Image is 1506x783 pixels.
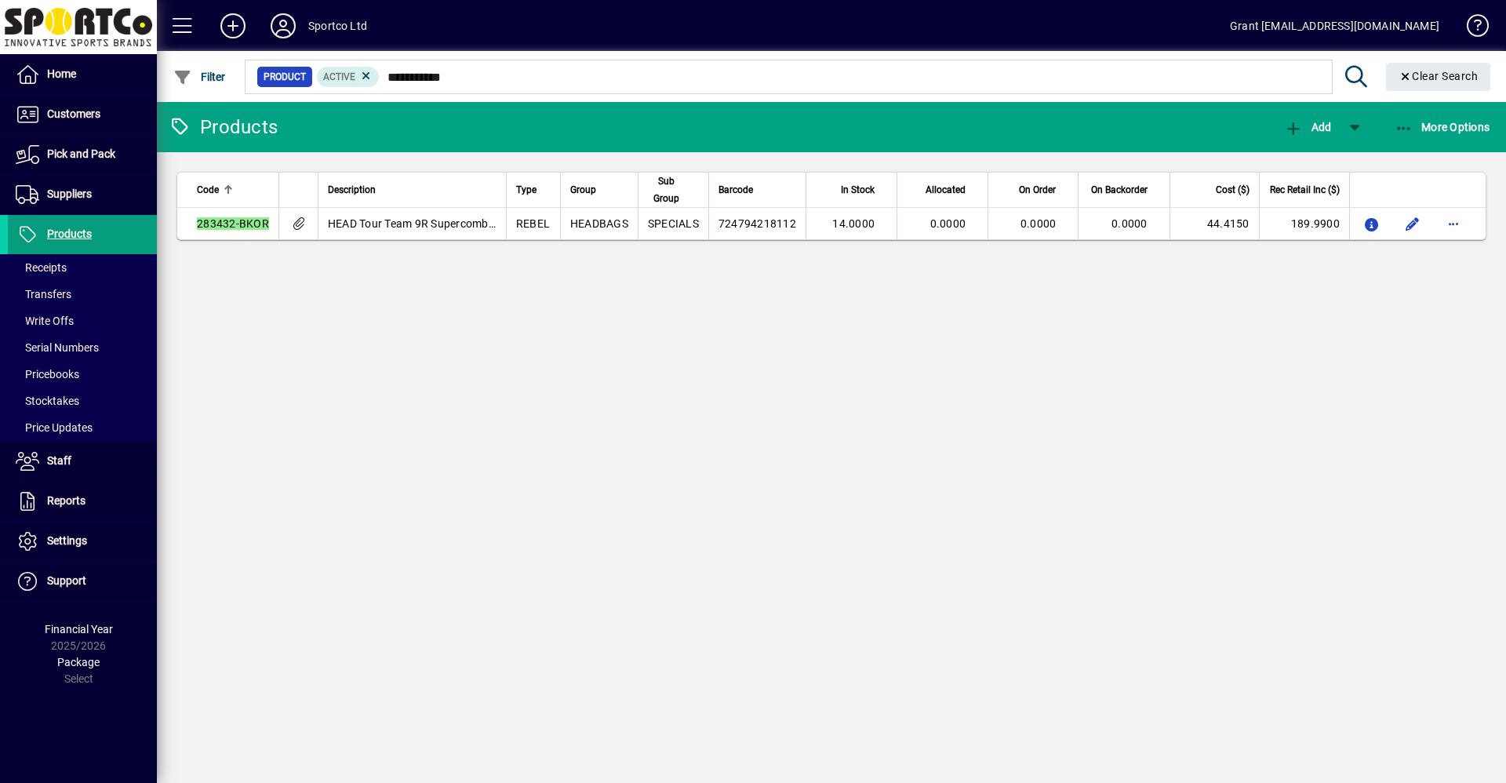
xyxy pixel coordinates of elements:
div: Products [169,115,278,140]
span: Filter [173,71,226,83]
div: Allocated [907,181,980,198]
span: Price Updates [16,421,93,434]
div: Barcode [718,181,796,198]
a: Staff [8,442,157,481]
a: Settings [8,522,157,561]
span: In Stock [841,181,875,198]
span: Product [264,69,306,85]
button: Clear [1386,63,1491,91]
span: 0.0000 [1111,217,1148,230]
span: Active [323,71,355,82]
span: On Order [1019,181,1056,198]
div: Description [328,181,497,198]
button: Profile [258,12,308,40]
div: Sportco Ltd [308,13,367,38]
em: 283432-BKOR [197,217,269,230]
span: Transfers [16,288,71,300]
td: 189.9900 [1259,208,1349,239]
a: Pricebooks [8,361,157,388]
span: Group [570,181,596,198]
a: Customers [8,95,157,134]
span: Settings [47,534,87,547]
span: 0.0000 [930,217,966,230]
span: Description [328,181,376,198]
span: Sub Group [648,173,685,207]
span: Customers [47,107,100,120]
button: Add [208,12,258,40]
span: Support [47,574,86,587]
span: Add [1284,121,1331,133]
button: Edit [1400,211,1425,236]
span: Allocated [926,181,966,198]
button: More Options [1391,113,1494,141]
div: Grant [EMAIL_ADDRESS][DOMAIN_NAME] [1230,13,1439,38]
span: Code [197,181,219,198]
span: Type [516,181,537,198]
span: Staff [47,454,71,467]
a: Write Offs [8,308,157,334]
a: Serial Numbers [8,334,157,361]
span: Products [47,228,92,240]
a: Stocktakes [8,388,157,414]
span: Reports [47,494,85,507]
div: Group [570,181,628,198]
a: Knowledge Base [1455,3,1486,54]
span: SPECIALS [648,217,699,230]
span: HEADBAGS [570,217,628,230]
span: Receipts [16,261,67,274]
span: Package [57,656,100,668]
span: Pricebooks [16,368,79,381]
a: Reports [8,482,157,521]
span: On Backorder [1091,181,1148,198]
a: Suppliers [8,175,157,214]
mat-chip: Activation Status: Active [317,67,380,87]
span: Write Offs [16,315,74,327]
a: Transfers [8,281,157,308]
div: Code [197,181,269,198]
a: Support [8,562,157,601]
span: Clear Search [1399,70,1479,82]
a: Price Updates [8,414,157,441]
span: 0.0000 [1020,217,1057,230]
span: Financial Year [45,623,113,636]
button: Add [1280,113,1335,141]
span: REBEL [516,217,550,230]
span: 14.0000 [832,217,875,230]
span: Serial Numbers [16,341,99,354]
td: 44.4150 [1170,208,1259,239]
div: Type [516,181,551,198]
span: More Options [1395,121,1490,133]
div: Sub Group [648,173,699,207]
span: Cost ($) [1216,181,1250,198]
button: Filter [169,63,230,91]
span: Home [47,67,76,80]
span: Pick and Pack [47,147,115,160]
span: Suppliers [47,188,92,200]
span: HEAD Tour Team 9R Supercombi Black/Orange r*** [328,217,585,230]
a: Pick and Pack [8,135,157,174]
a: Home [8,55,157,94]
span: Barcode [718,181,753,198]
span: Rec Retail Inc ($) [1270,181,1340,198]
div: In Stock [816,181,889,198]
span: Stocktakes [16,395,79,407]
button: More options [1441,211,1466,236]
a: Receipts [8,254,157,281]
span: 724794218112 [718,217,796,230]
div: On Backorder [1088,181,1161,198]
div: On Order [998,181,1070,198]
